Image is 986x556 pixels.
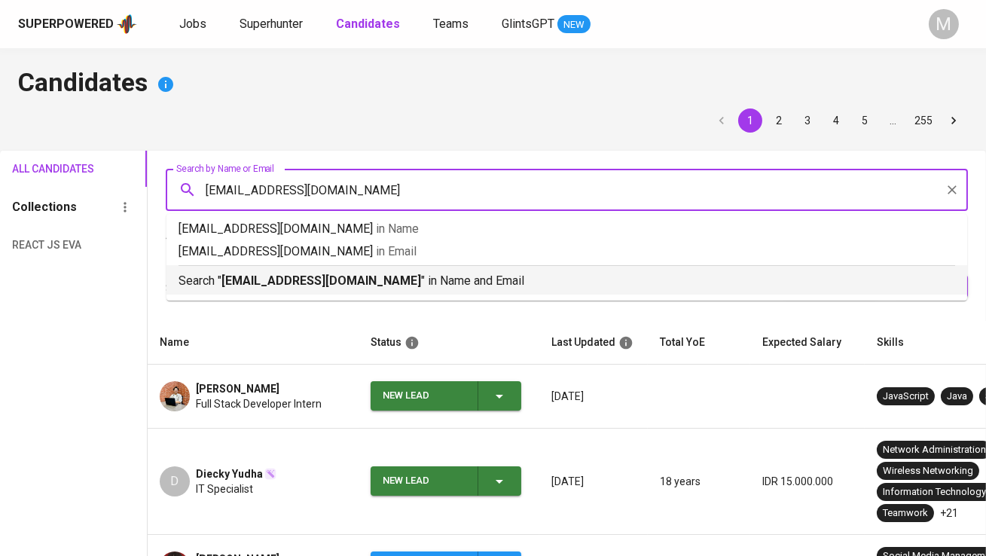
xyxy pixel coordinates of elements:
[940,506,958,521] p: +21
[18,16,114,33] div: Superpowered
[359,321,539,365] th: Status
[336,17,400,31] b: Candidates
[433,17,469,31] span: Teams
[18,13,137,35] a: Superpoweredapp logo
[196,466,263,481] span: Diecky Yudha
[947,390,967,404] div: Java
[221,273,421,288] b: [EMAIL_ADDRESS][DOMAIN_NAME]
[883,443,986,457] div: Network Administration
[196,481,253,496] span: IT Specialist
[18,66,968,102] h4: Candidates
[660,474,738,489] p: 18 years
[117,13,137,35] img: app logo
[883,390,929,404] div: JavaScript
[166,229,370,257] p: Showing of talent profiles found
[179,243,955,261] p: [EMAIL_ADDRESS][DOMAIN_NAME]
[240,17,303,31] span: Superhunter
[196,396,322,411] span: Full Stack Developer Intern
[166,280,204,298] p: Sort By
[240,15,306,34] a: Superhunter
[383,466,466,496] div: New Lead
[551,474,636,489] p: [DATE]
[551,389,636,404] p: [DATE]
[179,15,209,34] a: Jobs
[12,160,69,179] span: All Candidates
[336,15,403,34] a: Candidates
[179,17,206,31] span: Jobs
[179,272,955,290] p: Search " " in Name and Email
[179,220,955,238] p: [EMAIL_ADDRESS][DOMAIN_NAME]
[12,197,77,218] h6: Collections
[824,108,848,133] button: Go to page 4
[853,108,877,133] button: Go to page 5
[12,236,69,255] span: React js EVA
[707,108,968,133] nav: pagination navigation
[383,381,466,411] div: New Lead
[942,108,966,133] button: Go to next page
[376,244,417,258] span: in Email
[196,381,279,396] span: [PERSON_NAME]
[148,321,359,365] th: Name
[160,381,190,411] img: b7c40b3254cf1e89b620fdc5bd0ee18d.jpeg
[883,506,928,521] div: Teamwork
[371,381,521,411] button: New Lead
[942,179,963,200] button: Clear
[883,464,973,478] div: Wireless Networking
[539,321,648,365] th: Last Updated
[738,108,762,133] button: page 1
[910,108,937,133] button: Go to page 255
[762,474,853,489] p: IDR 15.000.000
[750,321,865,365] th: Expected Salary
[433,15,472,34] a: Teams
[557,17,591,32] span: NEW
[502,17,554,31] span: GlintsGPT
[376,221,419,236] span: in Name
[881,113,905,128] div: …
[371,466,521,496] button: New Lead
[929,9,959,39] div: M
[648,321,750,365] th: Total YoE
[160,466,190,496] div: D
[264,468,276,480] img: magic_wand.svg
[502,15,591,34] a: GlintsGPT NEW
[795,108,820,133] button: Go to page 3
[767,108,791,133] button: Go to page 2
